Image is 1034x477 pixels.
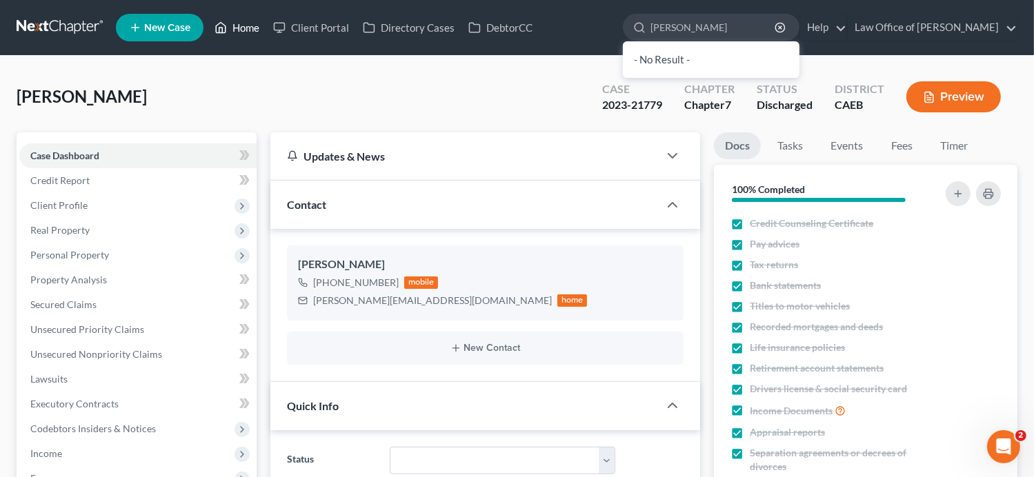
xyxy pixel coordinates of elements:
span: Bank statements [750,278,821,292]
span: Pay advices [750,237,799,251]
span: Real Property [30,224,90,236]
div: Updates & News [287,149,643,163]
strong: 100% Completed [732,183,805,195]
span: Income [30,447,62,459]
a: Credit Report [19,168,257,193]
a: Property Analysis [19,267,257,292]
a: Executory Contracts [19,392,257,416]
span: Codebtors Insiders & Notices [30,423,156,434]
a: Lawsuits [19,367,257,392]
a: Unsecured Priority Claims [19,317,257,342]
div: CAEB [835,97,884,113]
a: Secured Claims [19,292,257,317]
iframe: Intercom live chat [987,430,1020,463]
div: Discharged [757,97,813,113]
a: Help [800,15,846,40]
span: Retirement account statements [750,361,884,375]
a: Law Office of [PERSON_NAME] [848,15,1017,40]
a: Tasks [766,132,814,159]
label: Status [280,447,383,474]
a: Case Dashboard [19,143,257,168]
span: 7 [725,98,731,111]
span: Credit Report [30,174,90,186]
span: Personal Property [30,249,109,261]
span: Recorded mortgages and deeds [750,320,883,334]
span: Credit Counseling Certificate [750,216,873,230]
div: [PERSON_NAME] [298,256,673,273]
div: [PHONE_NUMBER] [313,276,399,290]
span: Lawsuits [30,373,68,385]
div: [PERSON_NAME][EMAIL_ADDRESS][DOMAIN_NAME] [313,294,552,307]
span: Drivers license & social security card [750,382,907,396]
input: Search by name... [650,14,777,40]
span: Unsecured Nonpriority Claims [30,348,162,360]
span: Case Dashboard [30,150,99,161]
a: Timer [929,132,979,159]
a: Docs [714,132,761,159]
span: Tax returns [750,258,798,272]
button: New Contact [298,343,673,354]
div: - No Result - [623,41,799,78]
span: Quick Info [287,399,339,412]
span: Appraisal reports [750,425,825,439]
span: Contact [287,198,326,211]
div: mobile [404,276,439,289]
span: Income Documents [750,404,833,418]
a: Home [208,15,266,40]
a: DebtorCC [461,15,539,40]
span: Titles to motor vehicles [750,299,850,313]
span: [PERSON_NAME] [17,86,147,106]
div: Case [602,81,662,97]
div: District [835,81,884,97]
a: Unsecured Nonpriority Claims [19,342,257,367]
span: New Case [144,23,190,33]
span: Life insurance policies [750,341,845,354]
div: home [557,294,588,307]
div: Chapter [684,81,735,97]
div: Chapter [684,97,735,113]
a: Directory Cases [356,15,461,40]
a: Client Portal [266,15,356,40]
span: Executory Contracts [30,398,119,409]
span: Secured Claims [30,298,97,310]
div: Status [757,81,813,97]
span: Property Analysis [30,274,107,285]
span: 2 [1015,430,1026,441]
span: Separation agreements or decrees of divorces [750,446,930,474]
span: Client Profile [30,199,88,211]
a: Events [819,132,874,159]
span: Unsecured Priority Claims [30,323,144,335]
button: Preview [906,81,1001,112]
div: 2023-21779 [602,97,662,113]
a: Fees [879,132,924,159]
